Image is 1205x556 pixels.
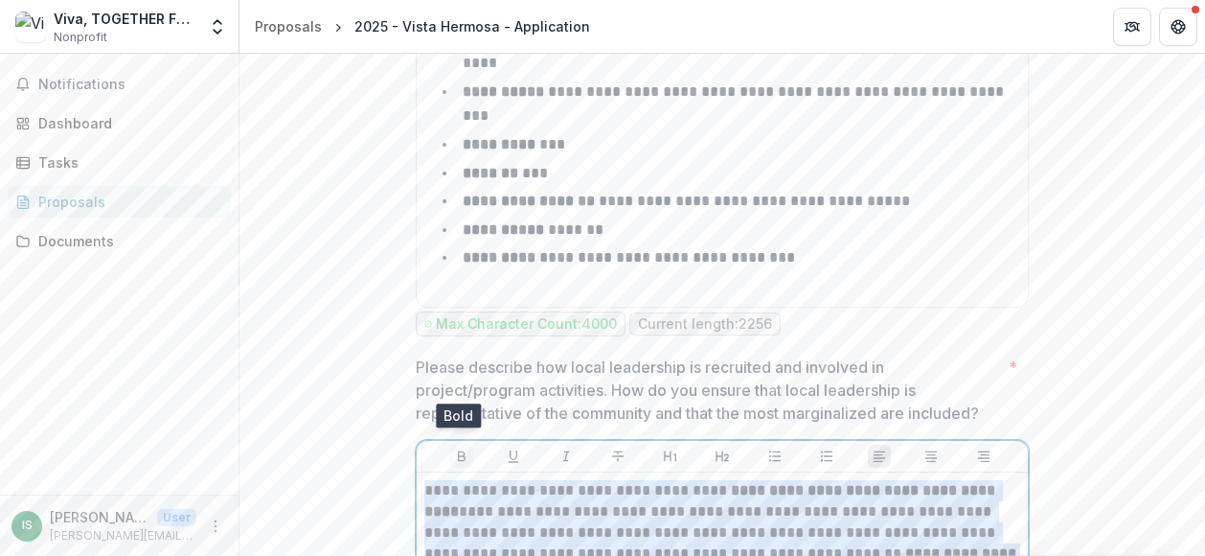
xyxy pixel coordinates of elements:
[659,445,682,468] button: Heading 1
[8,147,231,178] a: Tasks
[1113,8,1151,46] button: Partners
[204,8,231,46] button: Open entity switcher
[50,507,149,527] p: [PERSON_NAME]
[354,16,590,36] div: 2025 - Vista Hermosa - Application
[38,231,216,251] div: Documents
[8,107,231,139] a: Dashboard
[22,520,33,532] div: Isaac Saldivar
[38,77,223,93] span: Notifications
[38,152,216,173] div: Tasks
[815,445,838,468] button: Ordered List
[868,445,891,468] button: Align Left
[54,9,196,29] div: Viva, TOGETHER FOR CHILDREN
[38,113,216,133] div: Dashboard
[247,12,598,40] nav: breadcrumb
[920,445,943,468] button: Align Center
[416,356,1001,425] p: Please describe how local leadership is recruited and involved in project/program activities. How...
[38,192,216,212] div: Proposals
[972,445,995,468] button: Align Right
[247,12,330,40] a: Proposals
[502,445,525,468] button: Underline
[638,316,772,333] p: Current length: 2256
[711,445,734,468] button: Heading 2
[555,445,578,468] button: Italicize
[50,527,196,544] p: [PERSON_NAME][EMAIL_ADDRESS][DOMAIN_NAME]
[8,69,231,100] button: Notifications
[8,225,231,257] a: Documents
[8,186,231,218] a: Proposals
[763,445,786,468] button: Bullet List
[450,445,473,468] button: Bold
[436,316,617,333] p: Max Character Count: 4000
[54,29,107,46] span: Nonprofit
[606,445,629,468] button: Strike
[204,515,227,538] button: More
[15,12,46,42] img: Viva, TOGETHER FOR CHILDREN
[1159,8,1197,46] button: Get Help
[255,16,322,36] div: Proposals
[157,509,196,526] p: User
